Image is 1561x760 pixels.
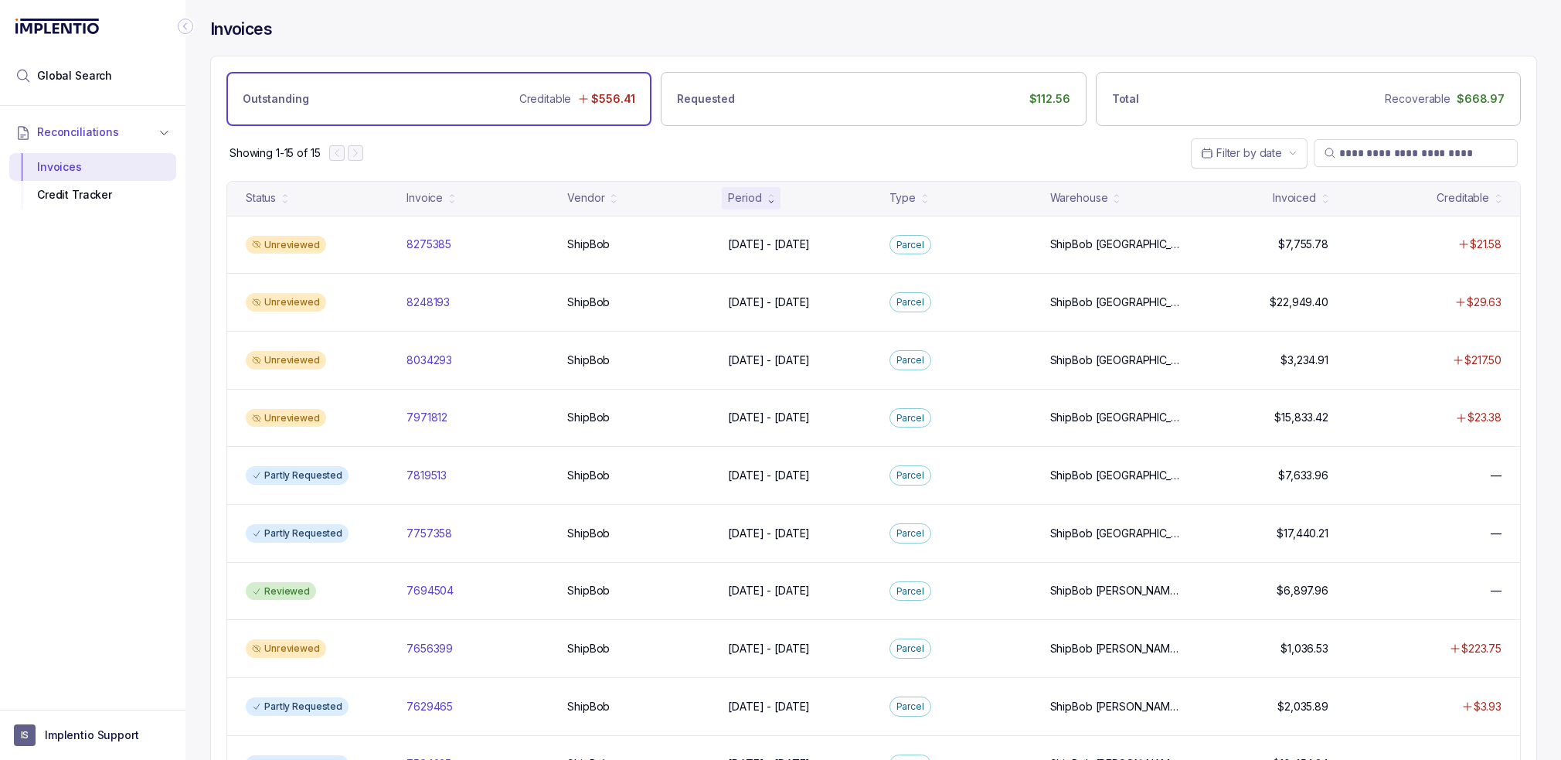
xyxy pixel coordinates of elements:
[567,468,610,483] p: ShipBob
[230,145,320,161] p: Showing 1-15 of 15
[1050,468,1180,483] p: ShipBob [GEOGRAPHIC_DATA][PERSON_NAME]
[728,237,810,252] p: [DATE] - [DATE]
[210,19,272,40] h4: Invoices
[1385,91,1450,107] p: Recoverable
[14,724,36,746] span: User initials
[9,150,176,213] div: Reconciliations
[728,641,810,656] p: [DATE] - [DATE]
[1050,526,1180,541] p: ShipBob [GEOGRAPHIC_DATA][PERSON_NAME]
[246,409,326,428] div: Unreviewed
[896,353,924,368] p: Parcel
[230,145,320,161] div: Remaining page entries
[896,411,924,426] p: Parcel
[896,584,924,599] p: Parcel
[1050,237,1180,252] p: ShipBob [GEOGRAPHIC_DATA][PERSON_NAME]
[1470,237,1501,252] p: $21.58
[246,466,349,485] div: Partly Requested
[243,91,308,107] p: Outstanding
[406,190,443,206] div: Invoice
[45,728,139,743] p: Implentio Support
[567,526,610,541] p: ShipBob
[1467,410,1501,425] p: $23.38
[1201,145,1282,161] search: Date Range Picker
[246,582,316,601] div: Reviewed
[1050,583,1180,598] p: ShipBob [PERSON_NAME][GEOGRAPHIC_DATA], ShipBob [GEOGRAPHIC_DATA][PERSON_NAME]
[728,526,810,541] p: [DATE] - [DATE]
[567,410,610,425] p: ShipBob
[896,468,924,483] p: Parcel
[677,91,735,107] p: Requested
[567,190,604,206] div: Vendor
[1491,583,1501,598] p: —
[22,181,164,209] div: Credit Tracker
[1274,410,1328,425] p: $15,833.42
[896,699,924,714] p: Parcel
[1474,699,1501,714] p: $3.93
[406,526,452,541] p: 7757358
[406,583,454,598] p: 7694504
[176,17,195,36] div: Collapse Icon
[1278,468,1328,483] p: $7,633.96
[1050,295,1180,310] p: ShipBob [GEOGRAPHIC_DATA][PERSON_NAME]
[1277,526,1328,541] p: $17,440.21
[1277,583,1328,598] p: $6,897.96
[406,410,447,425] p: 7971812
[246,697,349,716] div: Partly Requested
[14,724,172,746] button: User initialsImplentio Support
[1280,353,1328,368] p: $3,234.91
[567,699,610,714] p: ShipBob
[22,153,164,181] div: Invoices
[1461,641,1501,656] p: $223.75
[567,295,610,310] p: ShipBob
[896,641,924,656] p: Parcel
[406,295,450,310] p: 8248193
[246,236,326,254] div: Unreviewed
[1467,295,1501,310] p: $29.63
[246,190,276,206] div: Status
[567,583,610,598] p: ShipBob
[728,190,761,206] div: Period
[1437,190,1489,206] div: Creditable
[896,526,924,541] p: Parcel
[591,91,635,107] p: $556.41
[1491,526,1501,541] p: —
[406,468,447,483] p: 7819513
[1050,410,1180,425] p: ShipBob [GEOGRAPHIC_DATA][PERSON_NAME]
[406,353,452,368] p: 8034293
[1273,190,1316,206] div: Invoiced
[1491,468,1501,483] p: —
[728,468,810,483] p: [DATE] - [DATE]
[1280,641,1328,656] p: $1,036.53
[728,353,810,368] p: [DATE] - [DATE]
[567,641,610,656] p: ShipBob
[567,237,610,252] p: ShipBob
[728,295,810,310] p: [DATE] - [DATE]
[1050,190,1108,206] div: Warehouse
[246,351,326,370] div: Unreviewed
[246,293,326,312] div: Unreviewed
[1050,699,1180,714] p: ShipBob [PERSON_NAME][GEOGRAPHIC_DATA], ShipBob [GEOGRAPHIC_DATA][PERSON_NAME]
[896,237,924,253] p: Parcel
[246,639,326,658] div: Unreviewed
[37,124,119,140] span: Reconciliations
[1050,353,1180,368] p: ShipBob [GEOGRAPHIC_DATA][PERSON_NAME]
[1457,91,1505,107] p: $668.97
[1278,237,1328,252] p: $7,755.78
[567,353,610,368] p: ShipBob
[1191,138,1308,168] button: Date Range Picker
[406,237,451,252] p: 8275385
[406,699,453,714] p: 7629465
[1277,699,1328,714] p: $2,035.89
[1029,91,1070,107] p: $112.56
[728,583,810,598] p: [DATE] - [DATE]
[1112,91,1139,107] p: Total
[9,115,176,149] button: Reconciliations
[37,68,112,83] span: Global Search
[1270,295,1328,310] p: $22,949.40
[728,699,810,714] p: [DATE] - [DATE]
[246,524,349,543] div: Partly Requested
[1464,353,1501,368] p: $217.50
[406,641,453,656] p: 7656399
[896,295,924,310] p: Parcel
[519,91,572,107] p: Creditable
